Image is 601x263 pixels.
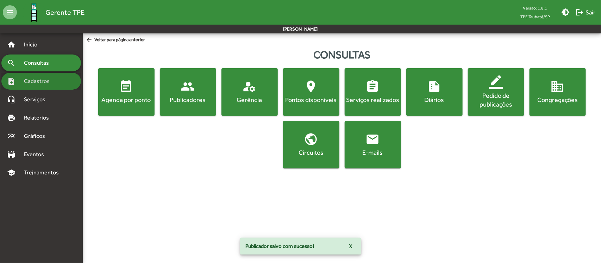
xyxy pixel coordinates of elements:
span: Início [20,40,48,49]
div: Congregações [531,95,584,104]
mat-icon: domain [551,79,565,94]
mat-icon: brightness_medium [561,8,570,17]
div: Versão: 1.8.1 [515,4,556,12]
button: Agenda por ponto [98,68,155,116]
mat-icon: arrow_back [86,36,94,44]
span: X [349,240,353,252]
a: Gerente TPE [17,1,84,24]
span: Serviços [20,95,55,104]
mat-icon: event_note [119,79,133,94]
div: Circuitos [284,148,338,157]
mat-icon: stadium [7,150,15,159]
span: Relatórios [20,114,58,122]
span: Cadastros [20,77,59,85]
span: Gráficos [20,132,55,140]
button: E-mails [345,121,401,168]
mat-icon: school [7,168,15,177]
mat-icon: manage_accounts [243,79,257,94]
mat-icon: note_add [7,77,15,85]
mat-icon: multiline_chart [7,132,15,140]
mat-icon: people [181,79,195,94]
img: Logo [23,1,45,24]
button: Pontos disponíveis [283,68,339,116]
mat-icon: email [366,132,380,146]
span: Sair [575,6,595,19]
div: Gerência [223,95,276,104]
button: X [344,240,358,252]
mat-icon: print [7,114,15,122]
span: TPE Taubaté/SP [515,12,556,21]
span: Treinamentos [20,168,67,177]
button: Publicadores [160,68,216,116]
button: Gerência [221,68,278,116]
button: Pedido de publicações [468,68,524,116]
mat-icon: menu [3,5,17,19]
button: Diários [406,68,463,116]
span: Eventos [20,150,54,159]
span: Gerente TPE [45,7,84,18]
div: Consultas [83,47,601,63]
div: Pedido de publicações [469,91,523,109]
button: Serviços realizados [345,68,401,116]
mat-icon: public [304,132,318,146]
div: Pontos disponíveis [284,95,338,104]
button: Circuitos [283,121,339,168]
div: E-mails [346,148,400,157]
button: Congregações [530,68,586,116]
button: Sair [572,6,598,19]
div: Publicadores [161,95,215,104]
mat-icon: location_on [304,79,318,94]
span: Consultas [20,59,58,67]
mat-icon: headset_mic [7,95,15,104]
span: Voltar para página anterior [86,36,145,44]
span: Publicador salvo com sucesso! [246,243,314,250]
div: Serviços realizados [346,95,400,104]
mat-icon: assignment [366,79,380,94]
mat-icon: logout [575,8,584,17]
div: Diários [408,95,461,104]
mat-icon: border_color [489,75,503,89]
div: Agenda por ponto [100,95,153,104]
mat-icon: home [7,40,15,49]
mat-icon: search [7,59,15,67]
mat-icon: summarize [427,79,442,94]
